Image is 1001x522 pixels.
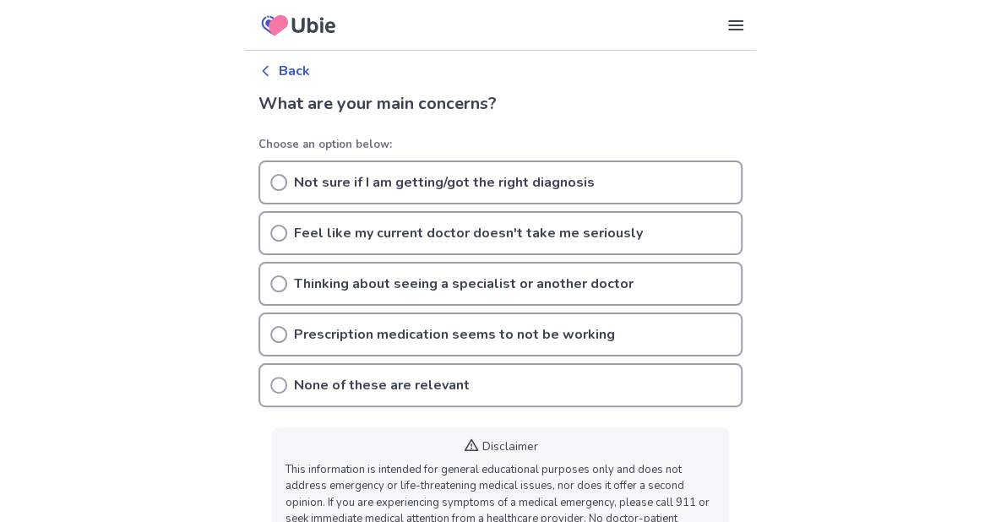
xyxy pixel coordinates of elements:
p: None of these are relevant [294,375,470,395]
p: Choose an option below: [258,137,743,154]
p: Not sure if I am getting/got the right diagnosis [294,172,595,193]
p: Prescription medication seems to not be working [294,324,615,345]
p: Disclaimer [482,438,538,455]
h2: What are your main concerns? [258,91,743,117]
p: Thinking about seeing a specialist or another doctor [294,274,634,294]
p: Back [279,61,310,81]
p: Feel like my current doctor doesn't take me seriously [294,223,643,243]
